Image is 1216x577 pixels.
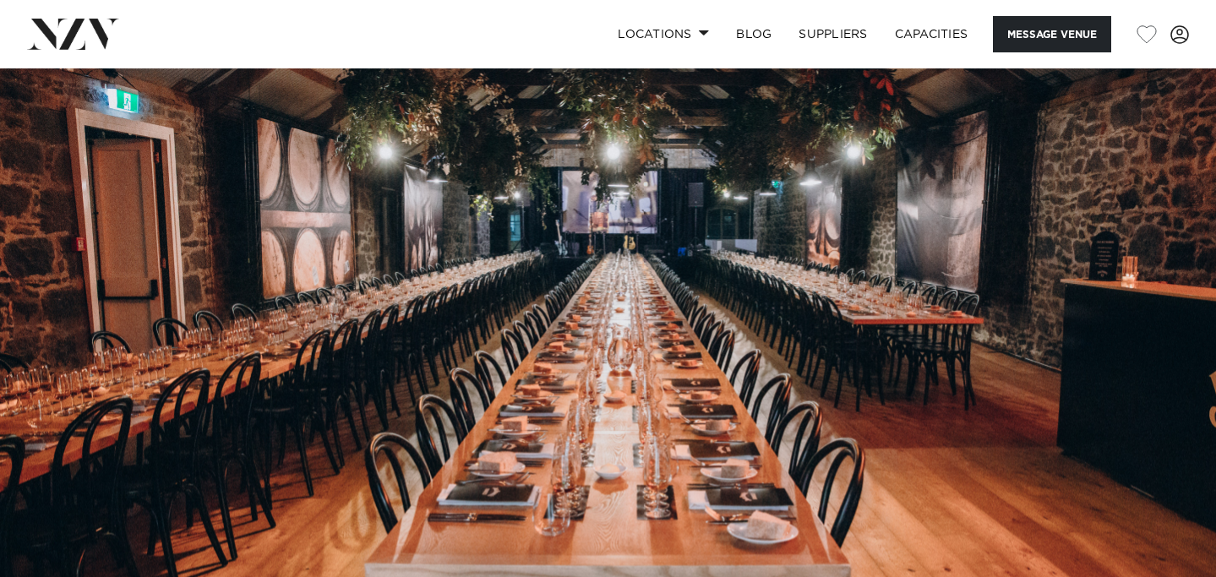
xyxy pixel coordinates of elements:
a: BLOG [723,16,785,52]
a: Locations [604,16,723,52]
a: SUPPLIERS [785,16,881,52]
button: Message Venue [993,16,1111,52]
img: nzv-logo.png [27,19,119,49]
a: Capacities [881,16,982,52]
